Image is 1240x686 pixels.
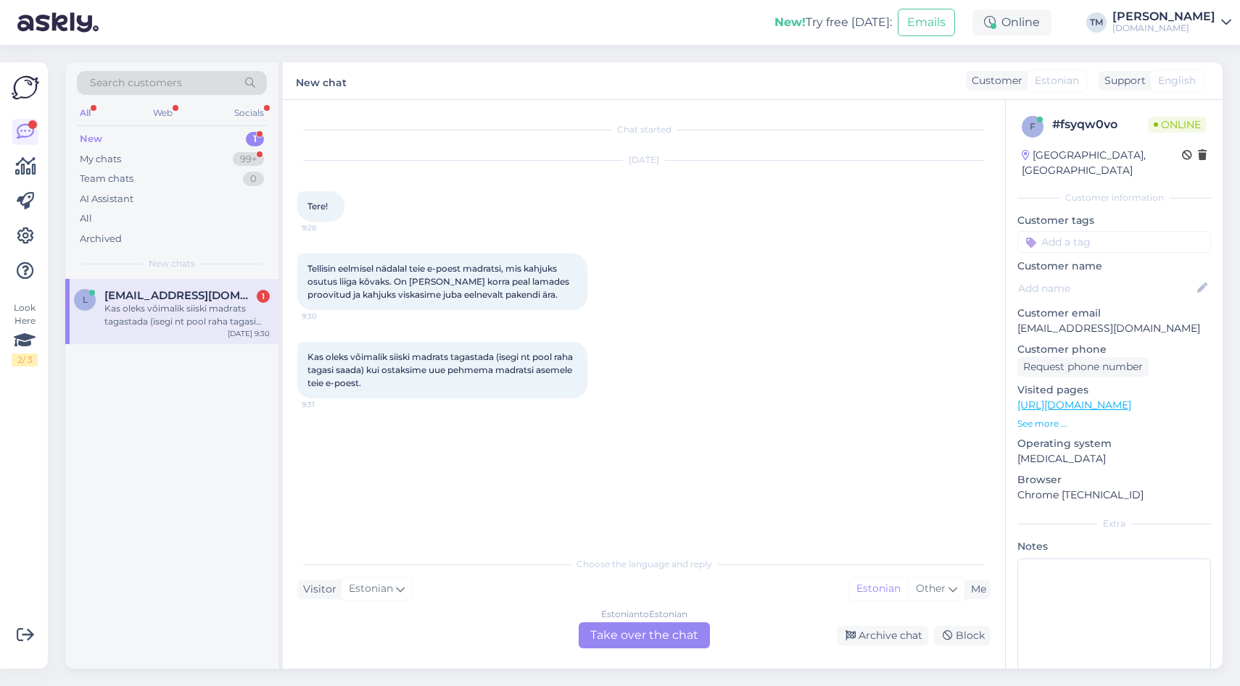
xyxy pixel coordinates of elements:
div: [DOMAIN_NAME] [1112,22,1215,34]
div: Visitor [297,582,336,597]
div: Team chats [80,172,133,186]
span: Other [916,582,946,595]
img: Askly Logo [12,74,39,101]
div: TM [1086,12,1107,33]
div: Archived [80,232,122,246]
p: Operating system [1017,436,1211,451]
div: Estonian [849,578,908,600]
input: Add a tag [1017,231,1211,253]
div: My chats [80,152,121,167]
div: [DATE] 9:30 [228,328,270,339]
div: Socials [231,104,267,122]
p: Notes [1017,539,1211,554]
div: All [80,212,92,226]
div: Extra [1017,517,1211,530]
span: Search customers [90,75,182,91]
span: Kas oleks võimalik siiski madrats tagastada (isegi nt pool raha tagasi saada) kui ostaksime uue p... [307,351,575,388]
span: 9:28 [302,222,356,233]
div: All [77,104,94,122]
div: Customer [966,73,1022,88]
div: [DATE] [297,154,991,167]
div: Block [934,626,991,645]
label: New chat [296,71,347,91]
span: 9:30 [302,311,356,322]
div: Me [965,582,986,597]
div: # fsyqw0vo [1052,116,1148,133]
b: New! [774,15,806,29]
a: [URL][DOMAIN_NAME] [1017,398,1131,411]
div: Take over the chat [579,622,710,648]
div: Online [972,9,1051,35]
p: Customer phone [1017,342,1211,357]
div: 1 [257,290,270,303]
div: Request phone number [1017,357,1149,377]
div: Customer information [1017,191,1211,204]
div: New [80,132,102,146]
span: l [83,294,88,305]
span: English [1158,73,1196,88]
p: [EMAIL_ADDRESS][DOMAIN_NAME] [1017,321,1211,336]
div: Try free [DATE]: [774,14,892,31]
div: Choose the language and reply [297,558,991,571]
span: Tellisin eelmisel nädalal teie e-poest madratsi, mis kahjuks osutus liiga kõvaks. On [PERSON_NAME... [307,263,571,300]
div: 99+ [233,152,264,167]
span: f [1030,121,1036,132]
div: Chat started [297,123,991,136]
p: [MEDICAL_DATA] [1017,451,1211,467]
div: 0 [243,172,264,186]
div: Look Here [12,301,38,367]
div: [PERSON_NAME] [1112,11,1215,22]
div: Estonian to Estonian [601,608,687,621]
span: Estonian [349,581,393,597]
button: Emails [898,9,955,36]
p: Customer email [1017,306,1211,321]
div: AI Assistant [80,192,133,206]
p: See more ... [1017,417,1211,430]
p: Visited pages [1017,382,1211,398]
span: liisa1000@hot.ee [104,289,255,302]
p: Browser [1017,472,1211,488]
input: Add name [1018,280,1194,296]
div: Kas oleks võimalik siiski madrats tagastada (isegi nt pool raha tagasi saada) kui ostaksime uue p... [104,302,270,328]
span: Online [1148,117,1207,133]
span: Estonian [1035,73,1079,88]
div: [GEOGRAPHIC_DATA], [GEOGRAPHIC_DATA] [1022,148,1182,178]
p: Customer tags [1017,213,1211,228]
p: Customer name [1017,259,1211,274]
div: Web [150,104,175,122]
div: 1 [246,132,264,146]
a: [PERSON_NAME][DOMAIN_NAME] [1112,11,1231,34]
span: 9:31 [302,399,356,410]
span: Tere! [307,201,328,212]
div: 2 / 3 [12,354,38,367]
span: New chats [149,257,195,270]
div: Support [1099,73,1146,88]
p: Chrome [TECHNICAL_ID] [1017,488,1211,503]
div: Archive chat [837,626,928,645]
